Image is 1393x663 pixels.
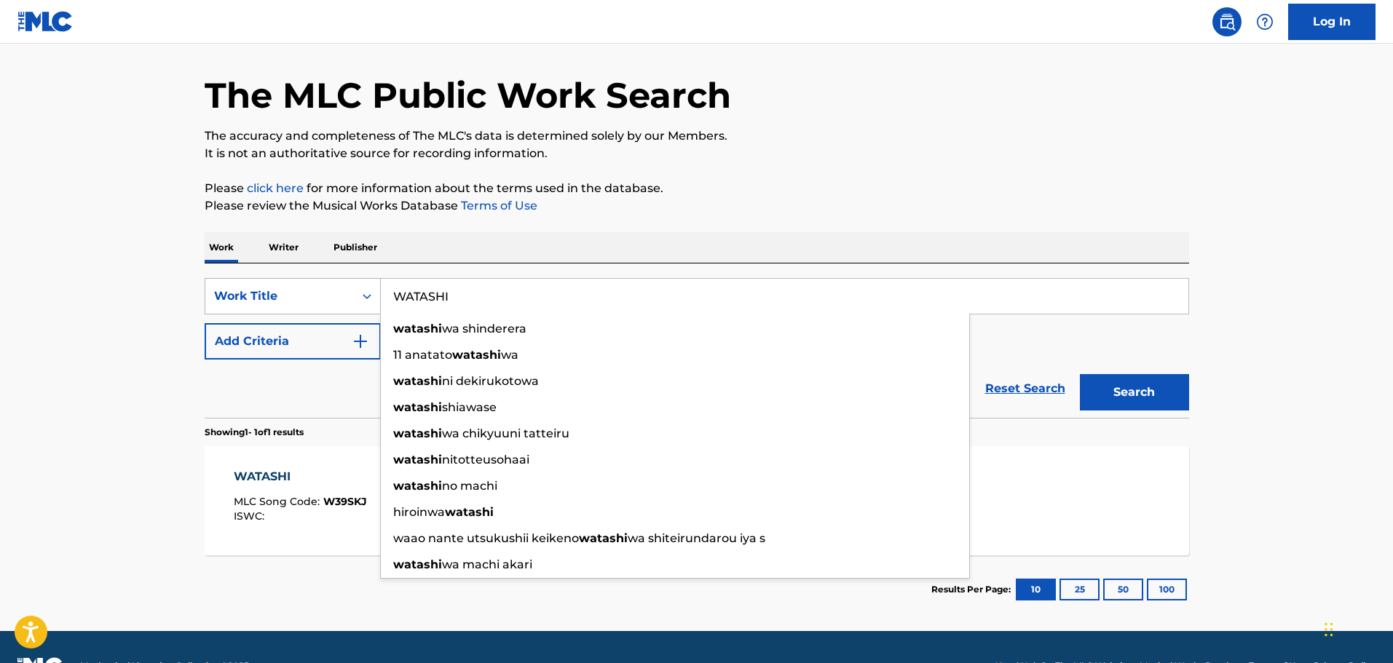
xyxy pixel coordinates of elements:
strong: watashi [393,400,442,414]
span: wa chikyuuni tatteiru [442,426,569,440]
button: 10 [1016,579,1056,600]
p: The accuracy and completeness of The MLC's data is determined solely by our Members. [205,127,1189,145]
h1: The MLC Public Work Search [205,74,731,117]
span: shiawase [442,400,497,414]
button: 50 [1103,579,1143,600]
span: wa shiteirundarou iya s [628,531,765,545]
p: Publisher [329,232,382,263]
div: Work Title [214,287,345,305]
div: WATASHI [234,468,367,485]
strong: watashi [393,479,442,493]
button: Add Criteria [205,323,381,360]
span: ISWC : [234,509,268,523]
img: help [1256,13,1274,31]
span: wa shinderera [442,322,526,336]
button: Search [1080,374,1189,410]
strong: watashi [579,531,628,545]
strong: watashi [393,557,442,571]
a: click here [247,181,304,195]
a: WATASHIMLC Song Code:W39SKJISWC:Writers (2)U, BEAT GARDEN THERecording Artists (1)BABY BANDTotal ... [205,446,1189,555]
span: 11 anatato [393,348,452,362]
strong: watashi [445,505,494,519]
span: wa [501,348,518,362]
form: Search Form [205,278,1189,418]
span: waao nante utsukushii keikeno [393,531,579,545]
a: Log In [1288,4,1376,40]
span: W39SKJ [323,495,367,508]
span: hiroinwa [393,505,445,519]
button: 25 [1059,579,1100,600]
span: ni dekirukotowa [442,374,539,388]
img: 9d2ae6d4665cec9f34b9.svg [352,333,369,350]
a: Reset Search [978,373,1073,405]
span: wa machi akari [442,557,532,571]
img: MLC Logo [17,11,74,32]
span: nitotteusohaai [442,453,529,467]
p: Please review the Musical Works Database [205,197,1189,215]
strong: watashi [393,426,442,440]
a: Terms of Use [458,199,537,213]
strong: watashi [452,348,501,362]
img: search [1218,13,1236,31]
strong: watashi [393,453,442,467]
iframe: Chat Widget [1320,593,1393,663]
div: Drag [1325,608,1333,651]
p: Writer [264,232,303,263]
div: Help [1250,7,1279,36]
span: no machi [442,479,497,493]
span: MLC Song Code : [234,495,323,508]
p: Results Per Page: [931,583,1014,596]
p: It is not an authoritative source for recording information. [205,145,1189,162]
p: Please for more information about the terms used in the database. [205,180,1189,197]
a: Public Search [1212,7,1242,36]
strong: watashi [393,374,442,388]
p: Showing 1 - 1 of 1 results [205,426,304,439]
button: 100 [1147,579,1187,600]
strong: watashi [393,322,442,336]
p: Work [205,232,238,263]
